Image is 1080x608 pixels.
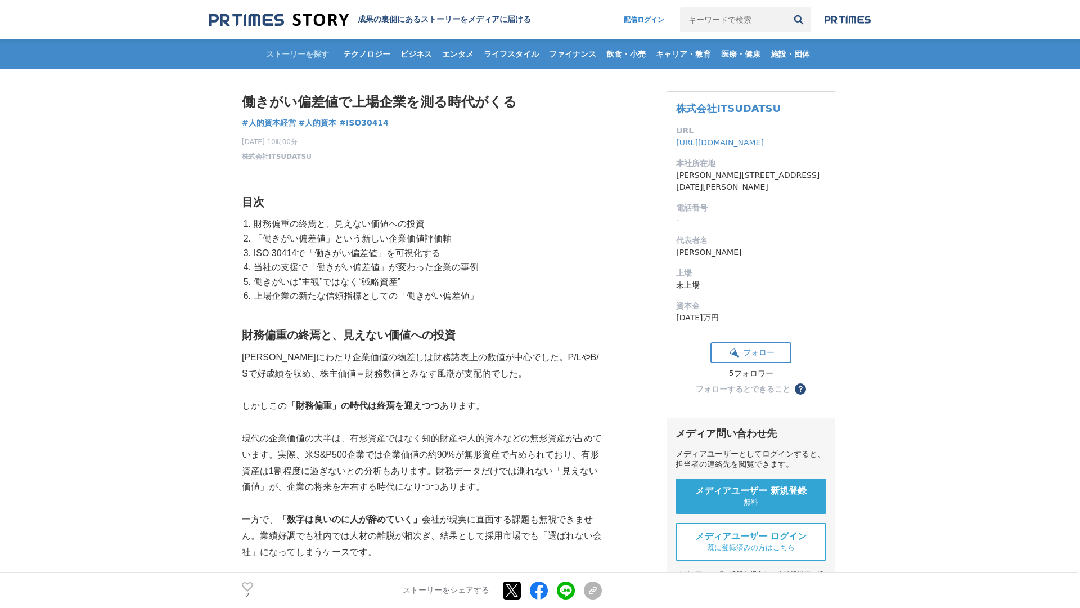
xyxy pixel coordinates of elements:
[676,138,764,147] a: [URL][DOMAIN_NAME]
[339,39,395,69] a: テクノロジー
[209,12,531,28] a: 成果の裏側にあるストーリーをメディアに届ける 成果の裏側にあるストーリーをメディアに届ける
[695,485,807,497] span: メディアユーザー 新規登録
[717,49,765,59] span: 医療・健康
[651,39,715,69] a: キャリア・教育
[613,7,676,32] a: 配信ログイン
[479,39,543,69] a: ライフスタイル
[339,49,395,59] span: テクノロジー
[242,398,602,414] p: しかしこの あります。
[710,342,791,363] button: フォロー
[676,158,826,169] dt: 本社所在地
[676,125,826,137] dt: URL
[676,312,826,324] dd: [DATE]万円
[242,196,264,208] strong: 目次
[278,515,422,524] strong: 「数字は良いのに人が辞めていく」
[287,401,440,410] strong: 「財務偏重」の時代は終焉を迎えつつ
[676,300,826,312] dt: 資本金
[676,202,826,214] dt: 電話番号
[251,246,602,261] li: ISO 30414で「働きがい偏差値」を可視化する
[710,369,791,379] div: 5フォロワー
[339,117,389,129] a: #ISO30414
[358,15,531,25] h2: 成果の裏側にあるストーリーをメディアに届ける
[676,279,826,291] dd: 未上場
[438,39,478,69] a: エンタメ
[242,431,602,495] p: 現代の企業価値の大半は、有形資産ではなく知的財産や人的資本などの無形資産が占めています。実際、米S&P500企業では企業価値の約90%が無形資産で占められており、有形資産は1割程度に過ぎないとの...
[676,169,826,193] dd: [PERSON_NAME][STREET_ADDRESS][DATE][PERSON_NAME]
[299,118,337,128] span: #人的資本
[676,449,826,470] div: メディアユーザーとしてログインすると、担当者の連絡先を閲覧できます。
[602,49,650,59] span: 飲食・小売
[242,593,253,598] p: 2
[707,543,795,553] span: 既に登録済みの方はこちら
[242,329,456,341] strong: 財務偏重の終焉と、見えない価値への投資
[339,118,389,128] span: #ISO30414
[251,289,602,303] li: 上場企業の新たな信頼指標としての「働きがい偏差値」
[676,479,826,514] a: メディアユーザー 新規登録 無料
[825,15,871,24] img: prtimes
[242,91,602,113] h1: 働きがい偏差値で上場企業を測る時代がくる
[403,585,489,596] p: ストーリーをシェアする
[676,214,826,226] dd: -
[479,49,543,59] span: ライフスタイル
[696,385,790,393] div: フォローするとできること
[299,117,337,129] a: #人的資本
[676,247,826,258] dd: [PERSON_NAME]
[242,350,602,382] p: [PERSON_NAME]にわたり企業価値の物差しは財務諸表上の数値が中心でした。P/LやB/Sで好成績を収め、株主価値＝財務数値とみなす風潮が支配的でした。
[396,49,436,59] span: ビジネス
[396,39,436,69] a: ビジネス
[676,267,826,279] dt: 上場
[676,523,826,561] a: メディアユーザー ログイン 既に登録済みの方はこちら
[602,39,650,69] a: 飲食・小売
[744,497,758,507] span: 無料
[242,118,296,128] span: #人的資本経営
[251,217,602,231] li: 財務偏重の終焉と、見えない価値への投資
[209,12,349,28] img: 成果の裏側にあるストーリーをメディアに届ける
[786,7,811,32] button: 検索
[251,231,602,246] li: 「働きがい偏差値」という新しい企業価値評価軸
[766,49,814,59] span: 施設・団体
[544,39,601,69] a: ファイナンス
[251,275,602,289] li: 働きがいは“主観”ではなく“戦略資産”
[242,151,312,162] a: 株式会社ITSUDATSU
[544,49,601,59] span: ファイナンス
[651,49,715,59] span: キャリア・教育
[795,383,806,395] button: ？
[695,531,807,543] span: メディアユーザー ログイン
[438,49,478,59] span: エンタメ
[242,512,602,560] p: 一方で、 会社が現実に直面する課題も無視できません。業績好調でも社内では人材の離脱が相次ぎ、結果として採用市場でも「選ばれない会社」になってしまうケースです。
[676,427,826,440] div: メディア問い合わせ先
[766,39,814,69] a: 施設・団体
[717,39,765,69] a: 医療・健康
[796,385,804,393] span: ？
[251,260,602,275] li: 当社の支援で「働きがい偏差値」が変わった企業の事例
[242,117,296,129] a: #人的資本経営
[676,235,826,247] dt: 代表者名
[242,137,312,147] span: [DATE] 10時00分
[680,7,786,32] input: キーワードで検索
[676,102,781,114] a: 株式会社ITSUDATSU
